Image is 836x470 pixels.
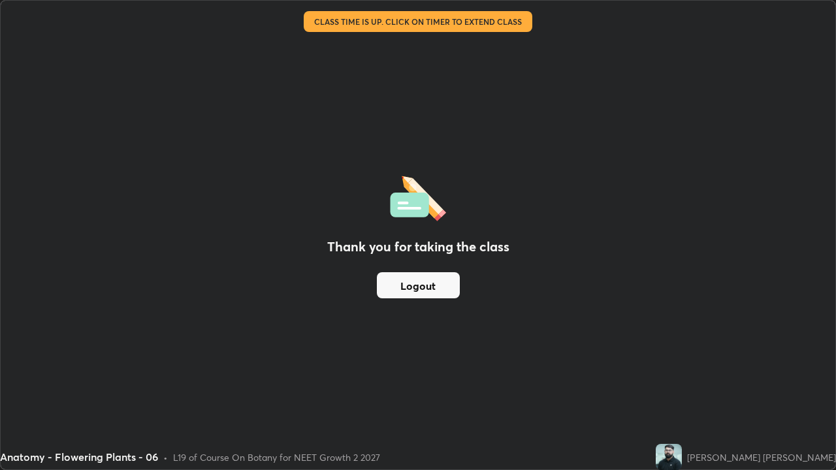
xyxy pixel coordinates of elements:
div: [PERSON_NAME] [PERSON_NAME] [687,450,836,464]
img: 962a5ef9ae1549bc87716ea8f1eb62b1.jpg [656,444,682,470]
div: • [163,450,168,464]
div: L19 of Course On Botany for NEET Growth 2 2027 [173,450,380,464]
h2: Thank you for taking the class [327,237,509,257]
button: Logout [377,272,460,298]
img: offlineFeedback.1438e8b3.svg [390,172,446,221]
